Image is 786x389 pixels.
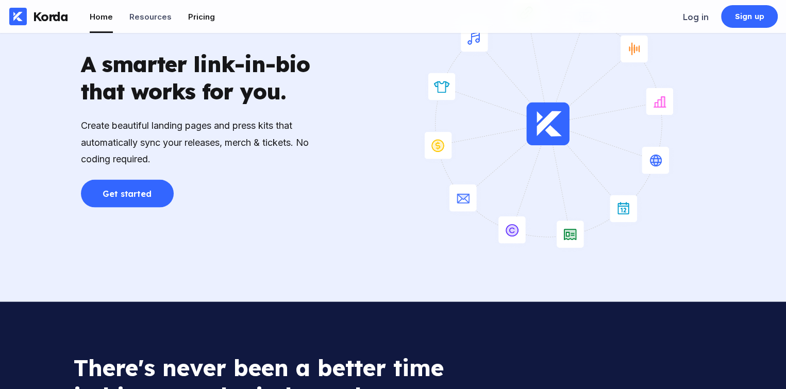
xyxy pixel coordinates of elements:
[81,182,174,192] a: Get started
[129,12,172,22] div: Resources
[103,189,152,199] div: Get started
[81,180,174,208] button: Get started
[735,11,764,22] div: Sign up
[721,5,778,28] a: Sign up
[81,50,318,105] div: A smarter link-in-bio that works for you.
[683,12,709,22] div: Log in
[90,12,113,22] div: Home
[188,12,215,22] div: Pricing
[33,9,68,24] div: Korda
[81,117,318,167] div: Create beautiful landing pages and press kits that automatically sync your releases, merch & tick...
